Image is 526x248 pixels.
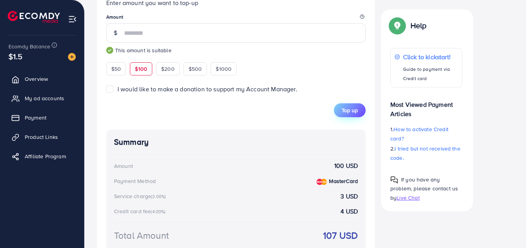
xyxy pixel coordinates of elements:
[117,85,297,93] span: I would like to make a donation to support my Account Manager.
[114,162,133,170] div: Amount
[390,125,462,143] p: 1.
[390,176,458,201] span: If you have any problem, please contact us by
[397,193,419,201] span: Live Chat
[111,65,121,73] span: $50
[114,192,168,200] div: Service charge
[340,207,358,216] strong: 4 USD
[6,91,78,106] a: My ad accounts
[106,47,113,54] img: guide
[390,19,404,32] img: Popup guide
[403,65,458,83] p: Guide to payment via Credit card
[106,14,366,23] legend: Amount
[106,46,366,54] small: This amount is suitable
[390,94,462,118] p: Most Viewed Payment Articles
[151,193,166,200] small: (3.00%)
[6,129,78,145] a: Product Links
[334,161,358,170] strong: 100 USD
[25,114,46,121] span: Payment
[403,52,458,62] p: Click to kickstart!
[189,65,202,73] span: $500
[334,103,366,117] button: Top up
[410,21,427,30] p: Help
[390,145,460,162] span: I tried but not received the code.
[6,110,78,125] a: Payment
[114,137,358,147] h4: Summary
[329,177,358,185] strong: MasterCard
[135,65,147,73] span: $100
[161,65,175,73] span: $200
[114,229,169,242] div: Total Amount
[7,48,24,64] span: $1.5
[6,71,78,87] a: Overview
[390,125,448,142] span: How to activate Credit card?
[216,65,232,73] span: $1000
[8,11,60,23] img: logo
[317,179,327,185] img: credit
[493,213,520,242] iframe: Chat
[342,106,358,114] span: Top up
[9,43,50,50] span: Ecomdy Balance
[25,133,58,141] span: Product Links
[25,152,66,160] span: Affiliate Program
[390,144,462,162] p: 2.
[6,149,78,164] a: Affiliate Program
[114,207,168,215] div: Credit card fee
[68,15,77,24] img: menu
[68,53,76,61] img: image
[25,75,48,83] span: Overview
[25,94,64,102] span: My ad accounts
[390,176,398,184] img: Popup guide
[340,192,358,201] strong: 3 USD
[323,229,358,242] strong: 107 USD
[114,177,156,185] div: Payment Method
[151,209,165,215] small: (4.00%)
